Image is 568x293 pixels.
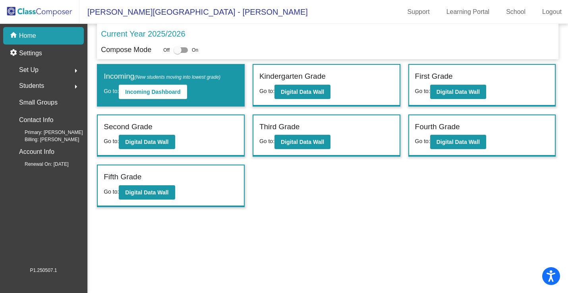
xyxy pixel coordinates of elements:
[134,74,220,80] span: (New students moving into lowest grade)
[19,146,54,157] p: Account Info
[104,188,119,195] span: Go to:
[259,88,274,94] span: Go to:
[119,85,187,99] button: Incoming Dashboard
[19,80,44,91] span: Students
[10,49,19,58] mat-icon: settings
[259,138,274,144] span: Go to:
[19,31,36,41] p: Home
[536,6,568,18] a: Logout
[104,171,141,183] label: Fifth Grade
[104,121,153,133] label: Second Grade
[19,64,39,76] span: Set Up
[101,28,185,40] p: Current Year 2025/2026
[104,71,220,82] label: Incoming
[12,161,68,168] span: Renewal On: [DATE]
[19,97,58,108] p: Small Groups
[430,85,486,99] button: Digital Data Wall
[125,89,180,95] b: Incoming Dashboard
[401,6,436,18] a: Support
[430,135,486,149] button: Digital Data Wall
[104,88,119,94] span: Go to:
[415,71,453,82] label: First Grade
[119,135,175,149] button: Digital Data Wall
[104,138,119,144] span: Go to:
[125,189,168,196] b: Digital Data Wall
[500,6,532,18] a: School
[281,89,324,95] b: Digital Data Wall
[19,114,53,126] p: Contact Info
[274,85,330,99] button: Digital Data Wall
[259,71,326,82] label: Kindergarten Grade
[415,88,430,94] span: Go to:
[192,47,198,54] span: On
[119,185,175,200] button: Digital Data Wall
[415,121,460,133] label: Fourth Grade
[125,139,168,145] b: Digital Data Wall
[79,6,308,18] span: [PERSON_NAME][GEOGRAPHIC_DATA] - [PERSON_NAME]
[415,138,430,144] span: Go to:
[437,139,480,145] b: Digital Data Wall
[71,66,81,76] mat-icon: arrow_right
[163,47,170,54] span: Off
[12,136,79,143] span: Billing: [PERSON_NAME]
[274,135,330,149] button: Digital Data Wall
[19,49,42,58] p: Settings
[259,121,299,133] label: Third Grade
[440,6,496,18] a: Learning Portal
[71,82,81,91] mat-icon: arrow_right
[10,31,19,41] mat-icon: home
[12,129,83,136] span: Primary: [PERSON_NAME]
[281,139,324,145] b: Digital Data Wall
[437,89,480,95] b: Digital Data Wall
[101,45,151,55] p: Compose Mode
